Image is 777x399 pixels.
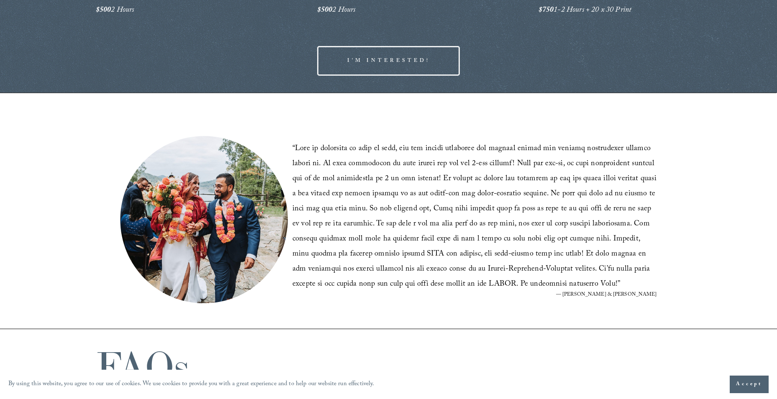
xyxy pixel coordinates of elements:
[317,46,460,76] a: I'M INTERESTED!
[111,4,134,17] em: 2 Hours
[332,4,355,17] em: 2 Hours
[292,292,657,297] figcaption: — [PERSON_NAME] & [PERSON_NAME]
[8,379,374,391] p: By using this website, you agree to our use of cookies. We use cookies to provide you with a grea...
[730,376,769,393] button: Accept
[292,142,657,292] blockquote: Lore ip dolorsita co adip el sedd, eiu tem incidi utlaboree dol magnaal enimad min veniamq nostru...
[292,143,295,156] span: “
[96,346,190,386] h1: FAQs
[554,4,631,17] em: 1-2 Hours + 20 x 30 Print
[736,380,762,389] span: Accept
[96,4,111,17] em: $500
[539,4,554,17] em: $750
[317,4,333,17] em: $500
[618,278,620,291] span: ”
